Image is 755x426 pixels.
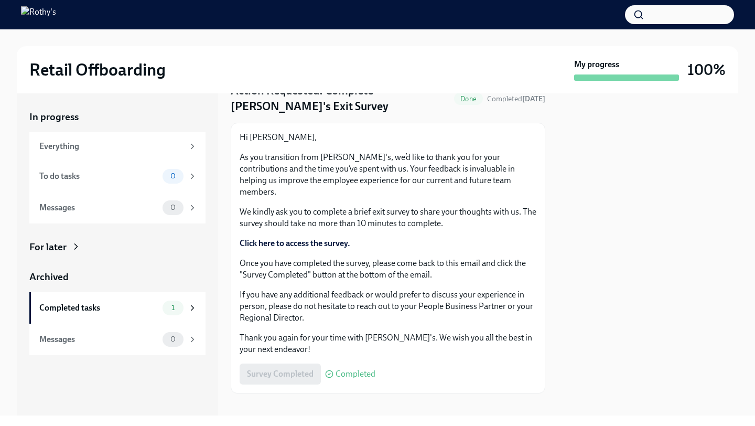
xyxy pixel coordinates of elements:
[39,202,158,214] div: Messages
[29,240,67,254] div: For later
[21,6,56,23] img: Rothy's
[231,83,450,114] h4: Action Requested: Complete [PERSON_NAME]'s Exit Survey
[240,258,536,281] p: Once you have completed the survey, please come back to this email and click the "Survey Complete...
[240,332,536,355] p: Thank you again for your time with [PERSON_NAME]'s. We wish you all the best in your next endeavor!
[164,204,182,211] span: 0
[29,110,206,124] a: In progress
[240,132,536,143] p: Hi [PERSON_NAME],
[29,59,166,80] h2: Retail Offboarding
[240,289,536,324] p: If you have any additional feedback or would prefer to discuss your experience in person, please ...
[29,161,206,192] a: To do tasks0
[29,132,206,161] a: Everything
[29,240,206,254] a: For later
[336,370,375,378] span: Completed
[164,172,182,180] span: 0
[39,334,158,345] div: Messages
[687,60,726,79] h3: 100%
[164,335,182,343] span: 0
[240,152,536,198] p: As you transition from [PERSON_NAME]'s, we’d like to thank you for your contributions and the tim...
[240,238,350,248] a: Click here to access the survey.
[39,141,184,152] div: Everything
[29,270,206,284] a: Archived
[574,59,619,70] strong: My progress
[240,206,536,229] p: We kindly ask you to complete a brief exit survey to share your thoughts with us. The survey shou...
[39,302,158,314] div: Completed tasks
[165,304,181,312] span: 1
[29,324,206,355] a: Messages0
[454,95,483,103] span: Done
[39,171,158,182] div: To do tasks
[29,192,206,223] a: Messages0
[487,94,545,103] span: Completed
[487,94,545,104] span: September 27th, 2025 10:00
[29,292,206,324] a: Completed tasks1
[522,94,545,103] strong: [DATE]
